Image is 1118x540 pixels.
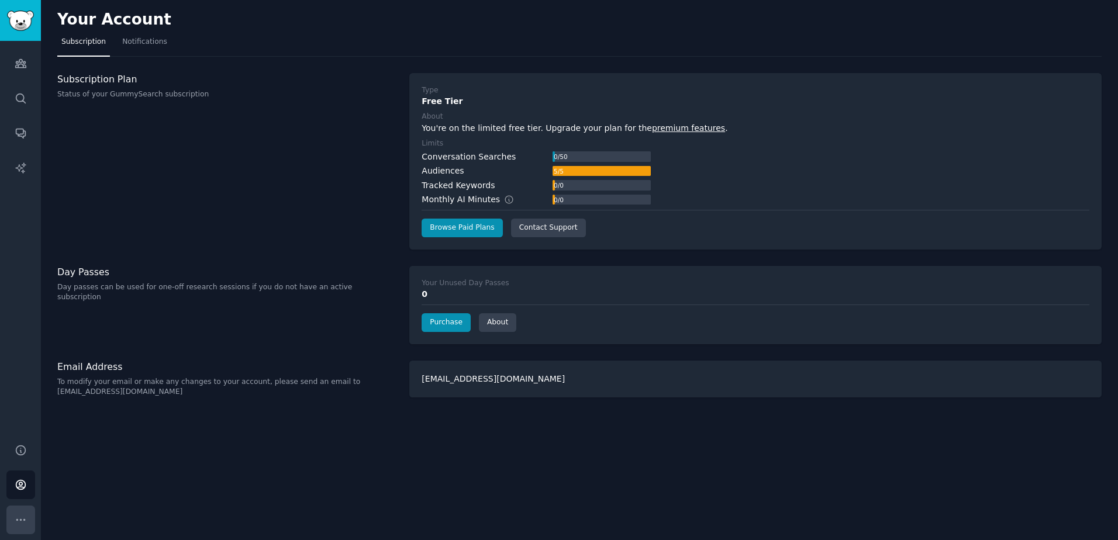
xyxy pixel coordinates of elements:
div: 0 / 0 [553,195,564,205]
h3: Day Passes [57,266,397,278]
img: GummySearch logo [7,11,34,31]
div: About [422,112,443,122]
div: Conversation Searches [422,151,516,163]
div: 5 / 5 [553,166,564,176]
p: Day passes can be used for one-off research sessions if you do not have an active subscription [57,282,397,303]
span: Notifications [122,37,167,47]
a: Contact Support [511,219,586,237]
a: premium features [652,123,725,133]
a: Purchase [422,313,471,332]
a: About [479,313,516,332]
div: 0 / 50 [553,151,568,162]
div: Tracked Keywords [422,179,495,192]
a: Notifications [118,33,171,57]
a: Subscription [57,33,110,57]
div: Monthly AI Minutes [422,193,526,206]
div: Free Tier [422,95,1089,108]
div: Your Unused Day Passes [422,278,509,289]
span: Subscription [61,37,106,47]
div: Limits [422,139,443,149]
a: Browse Paid Plans [422,219,502,237]
p: Status of your GummySearch subscription [57,89,397,100]
div: You're on the limited free tier. Upgrade your plan for the . [422,122,1089,134]
div: Audiences [422,165,464,177]
h3: Subscription Plan [57,73,397,85]
div: 0 / 0 [553,180,564,191]
h2: Your Account [57,11,171,29]
div: [EMAIL_ADDRESS][DOMAIN_NAME] [409,361,1102,397]
h3: Email Address [57,361,397,373]
div: Type [422,85,438,96]
div: 0 [422,288,1089,300]
p: To modify your email or make any changes to your account, please send an email to [EMAIL_ADDRESS]... [57,377,397,397]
